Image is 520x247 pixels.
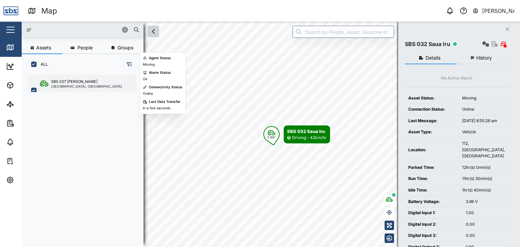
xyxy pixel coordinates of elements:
[408,187,455,194] div: Idle Time:
[462,187,505,194] div: 1hr(s) 40min(s)
[462,106,505,113] div: Online
[287,128,327,135] div: SBS 032 Saua Iru
[441,75,472,82] div: No Active Alarm
[143,62,155,67] div: Moving
[149,99,180,105] div: Last Data Transfer
[408,176,455,182] div: Run Time:
[51,79,97,85] div: SBS 037 [PERSON_NAME]
[462,118,505,124] div: [DATE] 8:55:26 am
[18,138,39,146] div: Alarms
[22,22,520,247] canvas: Map
[405,40,450,48] div: SBS 032 Saua Iru
[292,26,394,38] input: Search by People, Asset, Geozone or Place
[476,55,492,60] span: History
[292,135,327,141] div: Driving - 42km/hr
[267,136,276,139] div: S 169°
[149,55,171,61] div: Agent Status
[149,70,171,75] div: Alarm Status
[408,118,455,124] div: Last Message:
[466,210,505,216] div: 1.00
[18,63,48,70] div: Dashboard
[37,62,48,67] label: ALL
[18,82,39,89] div: Assets
[482,7,515,15] div: [PERSON_NAME]
[408,164,455,171] div: Parked Time:
[408,210,459,216] div: Digital Input 1:
[78,45,93,50] span: People
[408,232,459,239] div: Digital Input 3:
[466,232,505,239] div: 0.00
[18,119,41,127] div: Reports
[466,221,505,228] div: 0.00
[466,199,505,205] div: 3.96 V
[117,45,133,50] span: Groups
[408,129,455,135] div: Asset Type:
[3,3,18,18] img: Main Logo
[462,95,505,102] div: Moving
[408,106,455,113] div: Connection Status:
[149,85,182,90] div: Connectivity Status
[18,100,34,108] div: Sites
[18,44,33,51] div: Map
[263,126,330,143] div: Map marker
[18,176,42,184] div: Settings
[472,6,515,16] button: [PERSON_NAME]
[408,95,455,102] div: Asset Status:
[462,140,505,159] div: 112, [GEOGRAPHIC_DATA], [GEOGRAPHIC_DATA]
[462,129,505,135] div: Vehicle
[462,176,505,182] div: 11hr(s) 30min(s)
[143,91,153,96] div: Online
[143,106,170,111] div: in a few seconds
[426,55,440,60] span: Details
[27,72,143,242] div: grid
[462,164,505,171] div: 12hr(s) 0min(s)
[408,147,455,153] div: Location:
[408,221,459,228] div: Digital Input 2:
[51,85,122,88] div: [GEOGRAPHIC_DATA], [GEOGRAPHIC_DATA]
[36,45,51,50] span: Assets
[408,199,459,205] div: Battery Voltage:
[26,25,139,35] input: Search assets or drivers
[18,157,36,165] div: Tasks
[143,76,147,82] div: Ok
[41,5,57,17] div: Map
